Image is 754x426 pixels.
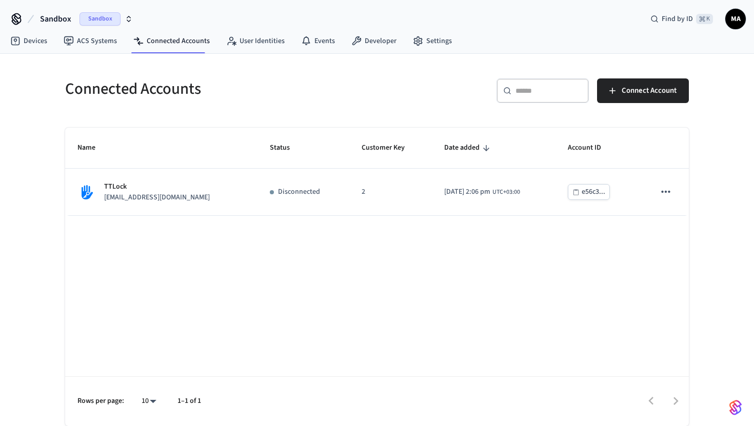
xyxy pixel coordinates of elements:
span: Date added [444,140,493,156]
p: [EMAIL_ADDRESS][DOMAIN_NAME] [104,192,210,203]
div: 10 [136,394,161,409]
p: 1–1 of 1 [177,396,201,407]
span: ⌘ K [696,14,713,24]
button: MA [725,9,746,29]
span: Name [77,140,109,156]
a: Connected Accounts [125,32,218,50]
div: e56c3... [582,186,605,198]
a: Developer [343,32,405,50]
div: Asia/Riyadh [444,187,520,197]
p: Rows per page: [77,396,124,407]
img: TTLock Logo, Square [77,183,96,201]
th: Customer Key [349,128,432,169]
button: Connect Account [597,78,689,103]
a: Events [293,32,343,50]
span: Find by ID [662,14,693,24]
p: TTLock [104,181,210,192]
img: SeamLogoGradient.69752ec5.svg [729,399,742,416]
p: Disconnected [278,187,320,197]
span: [DATE] 2:06 pm [444,187,490,197]
span: Status [270,140,303,156]
a: Devices [2,32,55,50]
span: MA [726,10,745,28]
span: Sandbox [40,13,71,25]
span: Account ID [568,140,614,156]
a: Settings [405,32,460,50]
p: 2 [362,187,420,197]
button: e56c3... [568,184,610,200]
a: User Identities [218,32,293,50]
span: UTC+03:00 [492,188,520,197]
div: Find by ID⌘ K [642,10,721,28]
h5: Connected Accounts [65,78,371,99]
a: ACS Systems [55,32,125,50]
span: Sandbox [80,12,121,26]
span: Connect Account [622,84,677,97]
table: sticky table [65,128,689,216]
